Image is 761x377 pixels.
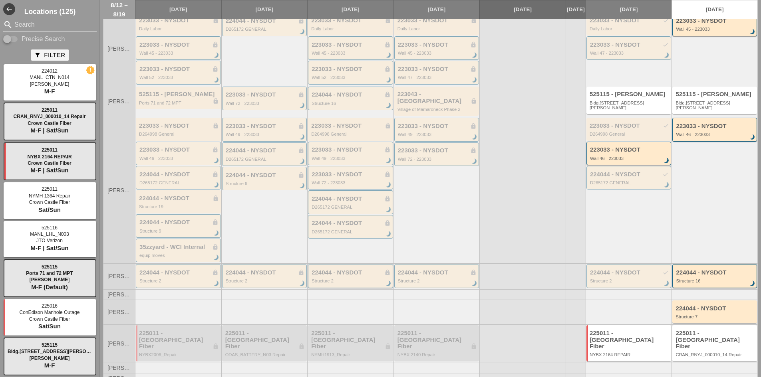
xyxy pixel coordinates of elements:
i: brightness_3 [470,279,479,288]
span: 525115 [42,342,58,348]
span: [PERSON_NAME] [30,355,70,361]
div: Structure 2 [139,278,219,283]
i: brightness_3 [470,51,479,60]
div: 223043 - [GEOGRAPHIC_DATA] [397,91,477,104]
span: 225011 [42,186,58,192]
span: [PERSON_NAME] [107,341,131,347]
i: lock [384,91,391,98]
i: lock [384,220,391,226]
span: Crown Castle Fiber [28,160,71,166]
i: brightness_3 [298,157,307,166]
div: D265172 GENERAL [312,229,391,234]
i: brightness_3 [298,28,307,36]
i: brightness_3 [663,51,672,60]
i: lock [384,146,391,153]
div: Structure 19 [139,204,219,209]
i: lock [384,171,391,178]
i: lock [212,219,219,225]
i: lock [384,41,391,48]
button: Filter [31,49,68,61]
div: Structure 16 [676,278,755,283]
span: [PERSON_NAME] [107,273,131,279]
div: 225011 - [GEOGRAPHIC_DATA] Fiber [590,330,670,350]
div: 35zzyard - WCI Internal [139,244,219,251]
div: D264998 General [590,132,670,136]
i: brightness_3 [663,279,672,288]
div: 224044 - NYSDOT [312,269,391,276]
span: M-F (Default) [31,284,68,290]
i: brightness_3 [748,133,757,142]
span: 225011 [42,107,58,113]
div: Daily Labor [397,26,477,31]
div: equip moves [139,253,219,258]
i: lock [470,66,477,72]
i: brightness_3 [470,133,479,142]
div: Wall 46 - 223033 [590,156,669,161]
i: lock [298,91,304,98]
i: brightness_3 [212,156,221,165]
a: [DATE] [566,0,586,19]
span: [PERSON_NAME] [107,99,131,105]
i: lock [298,343,305,349]
i: brightness_3 [212,229,221,238]
span: [PERSON_NAME] [107,292,131,298]
div: Wall 47 - 223033 [590,51,669,55]
div: Wall 72 - 223033 [226,101,305,106]
span: [PERSON_NAME] [107,46,131,52]
i: brightness_3 [384,230,393,239]
div: 223033 - NYSDOT [398,147,477,154]
i: brightness_3 [384,205,393,214]
div: Wall 45 - 223033 [676,27,755,32]
i: lock [212,269,219,276]
i: lock [212,244,219,250]
i: brightness_3 [384,181,393,189]
div: Wall 45 - 223033 [139,51,219,55]
span: 525116 [42,225,58,231]
div: 525115 - [PERSON_NAME] [590,91,670,98]
i: lock [298,269,304,276]
div: 224044 - NYSDOT [590,171,669,178]
span: 525115 [42,264,58,270]
i: lock [298,123,304,129]
div: Structure 9 [226,181,305,186]
div: 525115 - [PERSON_NAME] [139,91,219,98]
a: [DATE] [222,0,308,19]
div: D264998 General [139,132,219,136]
i: lock [471,98,477,104]
i: search [3,20,13,30]
span: [PERSON_NAME] [107,365,131,371]
div: 223033 - NYSDOT [312,66,391,73]
div: 224044 - NYSDOT [226,147,305,154]
i: brightness_3 [384,101,393,110]
div: Wall 45 - 223033 [398,51,477,55]
div: Wall 45 - 223033 [312,51,391,55]
i: brightness_3 [384,51,393,60]
div: 223033 - NYSDOT [139,41,219,48]
i: lock [470,269,477,276]
div: NYBX 2164 REPAIR [590,352,670,357]
i: lock [385,122,391,129]
div: 223033 - NYSDOT [590,41,669,48]
div: 223033 - NYSDOT [590,146,669,153]
div: Structure 7 [676,314,755,319]
label: Precise Search [22,35,65,43]
span: [PERSON_NAME] [30,81,70,87]
span: Sat/Sun [38,206,61,213]
div: D264998 General [311,132,391,136]
div: D265172 GENERAL [139,180,219,185]
i: lock [298,147,304,154]
div: 223033 - NYSDOT [226,123,305,130]
div: 223033 - NYSDOT [311,17,391,24]
div: 224044 - NYSDOT [312,91,391,98]
i: brightness_3 [748,279,757,288]
div: Wall 49 - 223033 [312,156,391,161]
div: Wall 52 - 223033 [312,75,391,80]
div: D265172 GENERAL [226,27,305,32]
i: lock [213,17,219,24]
span: Crown Castle Fiber [29,316,70,322]
i: lock [385,343,391,349]
i: brightness_3 [470,157,479,166]
div: 224044 - NYSDOT [676,269,755,276]
div: 225011 - [GEOGRAPHIC_DATA] Fiber [139,330,219,350]
div: Structure 2 [398,278,477,283]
